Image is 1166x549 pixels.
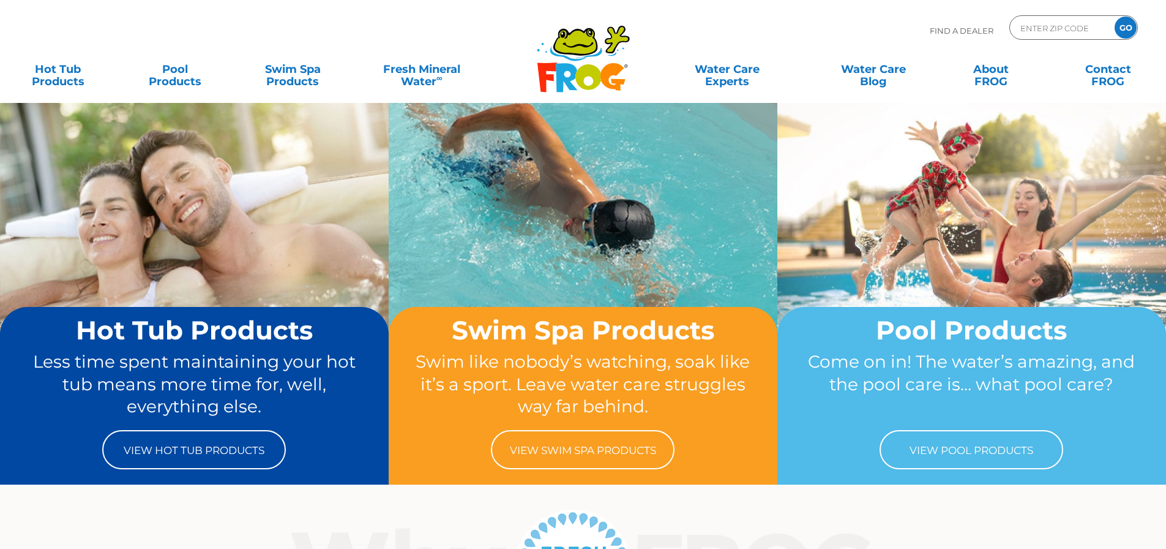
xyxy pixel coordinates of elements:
[1019,19,1102,37] input: Zip Code Form
[828,57,919,81] a: Water CareBlog
[23,316,365,344] h2: Hot Tub Products
[412,350,754,418] p: Swim like nobody’s watching, soak like it’s a sport. Leave water care struggles way far behind.
[12,57,103,81] a: Hot TubProducts
[1115,17,1137,39] input: GO
[653,57,801,81] a: Water CareExperts
[777,102,1166,393] img: home-banner-pool-short
[102,430,286,469] a: View Hot Tub Products
[247,57,338,81] a: Swim SpaProducts
[930,15,993,46] p: Find A Dealer
[23,350,365,418] p: Less time spent maintaining your hot tub means more time for, well, everything else.
[801,316,1143,344] h2: Pool Products
[880,430,1063,469] a: View Pool Products
[364,57,479,81] a: Fresh MineralWater∞
[436,73,443,83] sup: ∞
[801,350,1143,418] p: Come on in! The water’s amazing, and the pool care is… what pool care?
[1063,57,1154,81] a: ContactFROG
[389,102,777,393] img: home-banner-swim-spa-short
[491,430,675,469] a: View Swim Spa Products
[412,316,754,344] h2: Swim Spa Products
[945,57,1036,81] a: AboutFROG
[130,57,221,81] a: PoolProducts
